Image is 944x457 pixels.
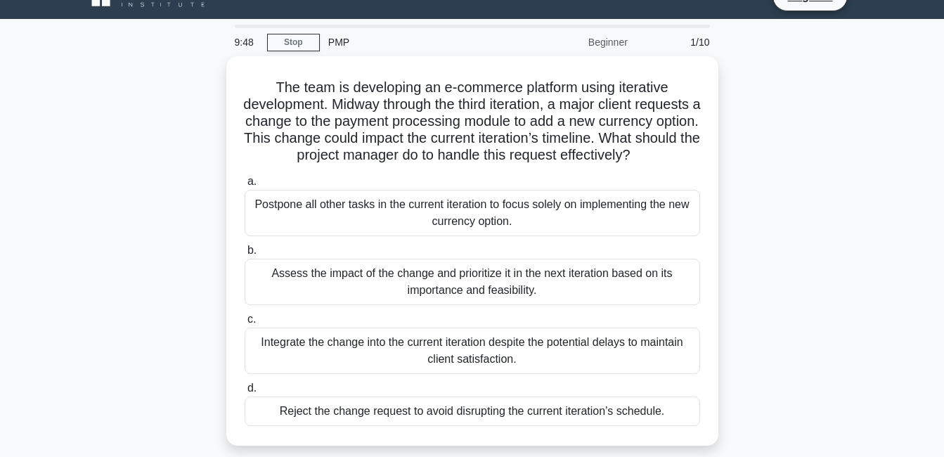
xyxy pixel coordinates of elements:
div: Reject the change request to avoid disrupting the current iteration’s schedule. [245,397,700,426]
span: d. [247,382,257,394]
div: Postpone all other tasks in the current iteration to focus solely on implementing the new currenc... [245,190,700,236]
div: Assess the impact of the change and prioritize it in the next iteration based on its importance a... [245,259,700,305]
div: Integrate the change into the current iteration despite the potential delays to maintain client s... [245,328,700,374]
h5: The team is developing an e-commerce platform using iterative development. Midway through the thi... [243,79,701,165]
div: 1/10 [636,28,718,56]
a: Stop [267,34,320,51]
span: c. [247,313,256,325]
div: PMP [320,28,513,56]
span: b. [247,244,257,256]
div: Beginner [513,28,636,56]
div: 9:48 [226,28,267,56]
span: a. [247,175,257,187]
